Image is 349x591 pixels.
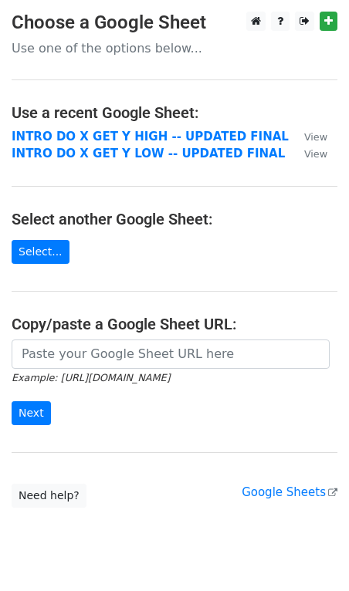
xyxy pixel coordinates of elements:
small: View [304,148,327,160]
a: View [289,130,327,144]
a: INTRO DO X GET Y LOW -- UPDATED FINAL [12,147,285,160]
h4: Select another Google Sheet: [12,210,337,228]
a: View [289,147,327,160]
input: Next [12,401,51,425]
small: View [304,131,327,143]
a: Need help? [12,484,86,508]
a: Select... [12,240,69,264]
h4: Use a recent Google Sheet: [12,103,337,122]
input: Paste your Google Sheet URL here [12,339,330,369]
p: Use one of the options below... [12,40,337,56]
h4: Copy/paste a Google Sheet URL: [12,315,337,333]
a: Google Sheets [242,485,337,499]
small: Example: [URL][DOMAIN_NAME] [12,372,170,383]
a: INTRO DO X GET Y HIGH -- UPDATED FINAL [12,130,289,144]
h3: Choose a Google Sheet [12,12,337,34]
